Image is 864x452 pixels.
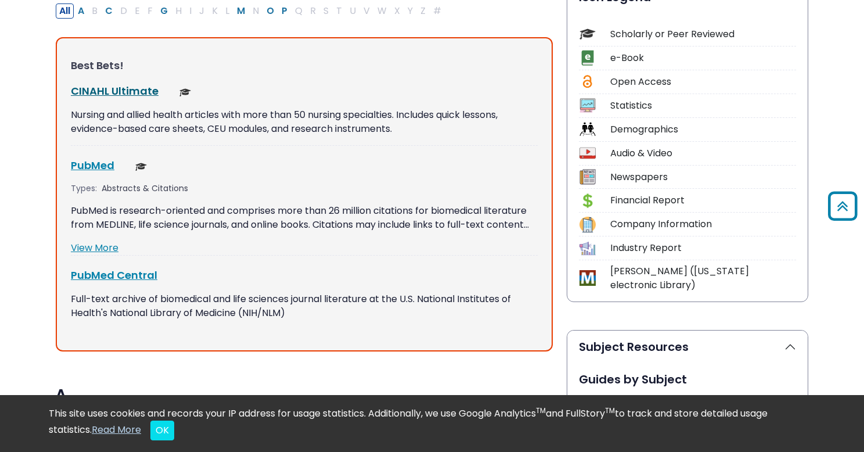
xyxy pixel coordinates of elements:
h3: A [56,386,553,404]
a: Read More [92,423,141,436]
button: Subject Resources [567,331,808,363]
div: Scholarly or Peer Reviewed [610,27,796,41]
button: All [56,3,74,19]
img: Icon e-Book [579,50,595,66]
img: Icon Newspapers [579,169,595,185]
img: Icon Industry Report [579,241,595,256]
div: Demographics [610,123,796,137]
button: Filter Results O [263,3,278,19]
button: Filter Results P [278,3,291,19]
h3: Best Bets! [71,59,538,72]
div: Company Information [610,217,796,231]
div: Financial Report [610,193,796,207]
div: [PERSON_NAME] ([US_STATE] electronic Library) [610,264,796,292]
div: Statistics [610,99,796,113]
img: Icon Audio & Video [579,145,595,161]
p: Full-text archive of biomedical and life sciences journal literature at the U.S. National Institu... [71,292,538,320]
p: PubMed is research-oriented and comprises more than 26 million citations for biomedical literatur... [71,204,538,232]
button: Filter Results G [157,3,171,19]
div: This site uses cookies and records your IP address for usage statistics. Additionally, we use Goo... [49,407,815,440]
img: Icon Scholarly or Peer Reviewed [579,26,595,42]
button: Filter Results A [74,3,88,19]
div: Alpha-list to filter by first letter of database name [56,3,446,17]
img: Icon Company Information [579,217,595,232]
sup: TM [536,406,546,415]
a: PubMed Central [71,268,157,282]
button: Filter Results C [102,3,116,19]
a: PubMed [71,158,114,173]
div: Newspapers [610,170,796,184]
img: Icon Statistics [579,98,595,113]
a: View More [71,241,118,254]
a: CINAHL Ultimate [71,84,159,98]
h2: Guides by Subject [579,372,796,386]
img: Icon Open Access [580,74,595,89]
span: Types: [71,182,97,195]
div: Industry Report [610,241,796,255]
p: Nursing and allied health articles with more than 50 nursing specialties. Includes quick lessons,... [71,108,538,136]
a: Back to Top [824,197,861,216]
img: Icon Financial Report [579,193,595,209]
div: e-Book [610,51,796,65]
img: Icon MeL (Michigan electronic Library) [579,270,595,286]
div: Audio & Video [610,146,796,160]
button: Close [150,421,174,440]
img: Scholarly or Peer Reviewed [135,161,147,173]
img: Icon Demographics [579,121,595,137]
button: Filter Results M [233,3,249,19]
sup: TM [605,406,615,415]
img: Scholarly or Peer Reviewed [179,87,191,98]
div: Abstracts & Citations [102,182,190,195]
div: Open Access [610,75,796,89]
